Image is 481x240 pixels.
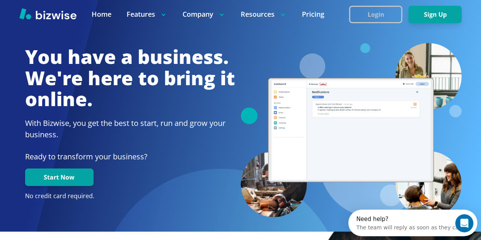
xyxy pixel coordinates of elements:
[25,151,235,162] p: Ready to transform your business?
[302,10,324,19] a: Pricing
[408,6,462,23] button: Sign Up
[127,10,167,19] p: Features
[25,46,235,110] h1: You have a business. We're here to bring it online.
[8,13,114,21] div: The team will reply as soon as they can
[3,3,136,24] div: Open Intercom Messenger
[408,11,462,18] a: Sign Up
[19,8,76,19] img: Bizwise Logo
[8,6,114,13] div: Need help?
[25,192,235,200] p: No credit card required.
[183,10,225,19] p: Company
[25,168,94,186] button: Start Now
[349,11,408,18] a: Login
[349,6,402,23] button: Login
[25,174,94,181] a: Start Now
[92,10,111,19] a: Home
[25,118,235,140] h2: With Bizwise, you get the best to start, run and grow your business.
[455,214,473,232] iframe: Intercom live chat
[348,210,477,236] iframe: Intercom live chat discovery launcher
[241,10,287,19] p: Resources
